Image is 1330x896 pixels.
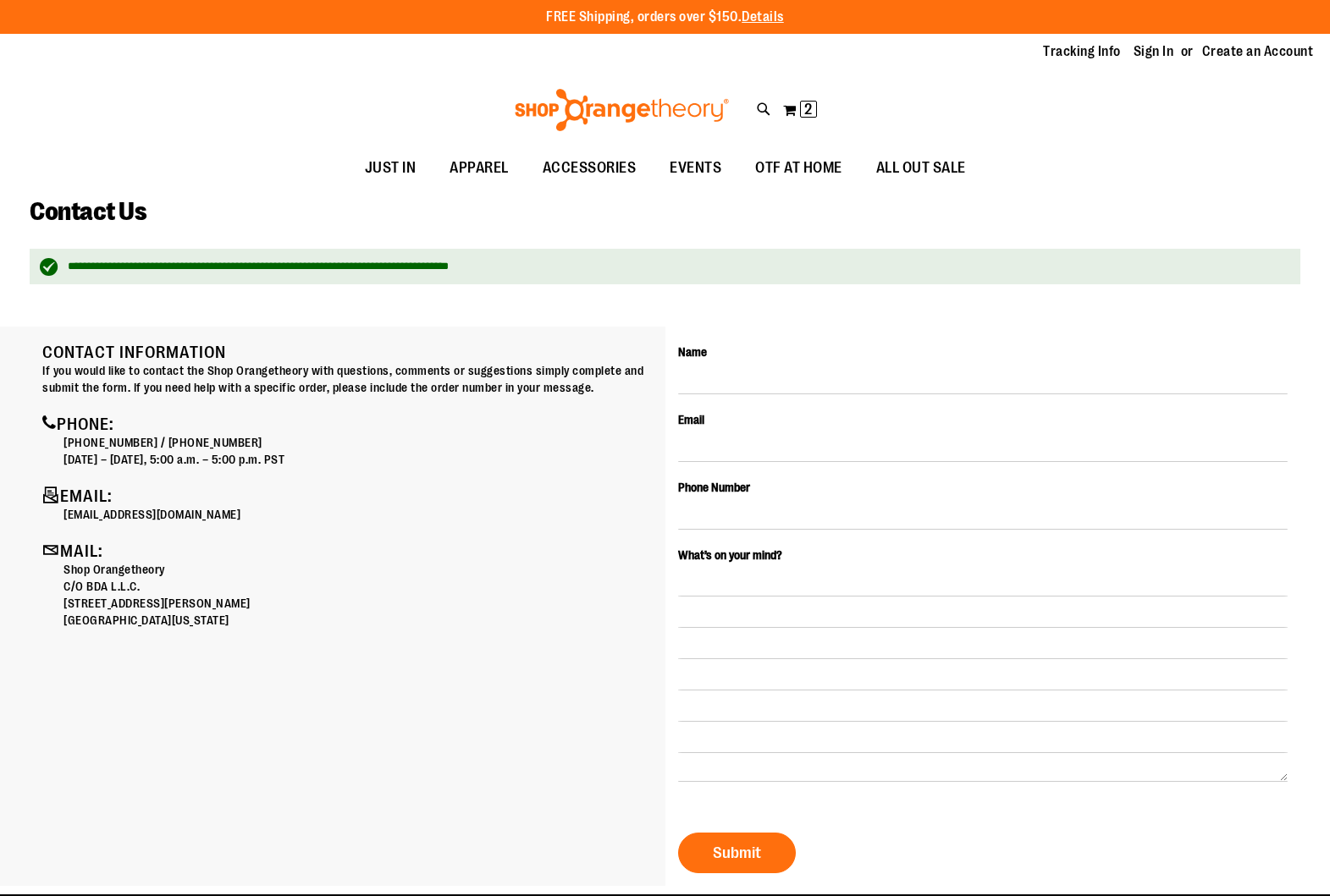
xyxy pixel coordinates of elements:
span: APPAREL [450,149,509,187]
p: [GEOGRAPHIC_DATA][US_STATE] [63,612,653,629]
span: Contact Us [30,197,146,226]
span: Phone Number [678,481,750,494]
span: OTF AT HOME [755,149,842,187]
p: [DATE] – [DATE], 5:00 a.m. – 5:00 p.m. PST [63,451,653,468]
h4: Mail: [42,540,653,561]
span: 2 [804,101,812,118]
p: [STREET_ADDRESS][PERSON_NAME] [63,595,653,612]
span: Submit [713,844,761,862]
a: Tracking Info [1043,42,1121,61]
span: ACCESSORIES [543,149,637,187]
span: What’s on your mind? [678,548,782,562]
span: EVENTS [670,149,721,187]
a: Sign In [1134,42,1174,61]
button: Submit [678,833,796,873]
p: C/O BDA L.L.C. [63,578,653,595]
p: [EMAIL_ADDRESS][DOMAIN_NAME] [63,506,653,523]
h4: Phone: [42,413,653,434]
p: If you would like to contact the Shop Orangetheory with questions, comments or suggestions simply... [42,362,653,396]
span: Name [678,345,707,359]
p: Shop Orangetheory [63,561,653,578]
span: ALL OUT SALE [876,149,966,187]
a: Create an Account [1202,42,1314,61]
span: JUST IN [365,149,417,187]
h4: Email: [42,485,653,506]
a: Details [742,9,784,25]
img: Shop Orangetheory [512,89,731,131]
span: Email [678,413,704,426]
p: [PHONE_NUMBER] / [PHONE_NUMBER] [63,434,653,451]
h4: Contact Information [42,344,653,362]
p: FREE Shipping, orders over $150. [546,8,784,27]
